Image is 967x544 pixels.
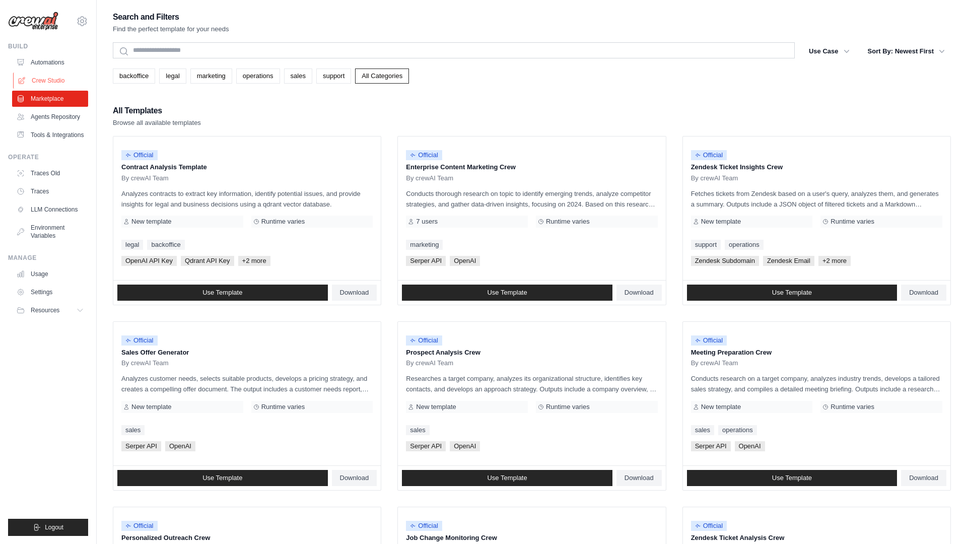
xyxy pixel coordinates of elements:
[901,285,946,301] a: Download
[261,403,305,411] span: Runtime varies
[763,256,814,266] span: Zendesk Email
[340,289,369,297] span: Download
[406,240,443,250] a: marketing
[691,150,727,160] span: Official
[818,256,851,266] span: +2 more
[406,188,657,210] p: Conducts thorough research on topic to identify emerging trends, analyze competitor strategies, a...
[406,441,446,451] span: Serper API
[121,335,158,346] span: Official
[406,162,657,172] p: Enterprise Content Marketing Crew
[909,474,938,482] span: Download
[12,109,88,125] a: Agents Repository
[12,127,88,143] a: Tools & Integrations
[236,69,280,84] a: operations
[8,519,88,536] button: Logout
[772,474,812,482] span: Use Template
[113,24,229,34] p: Find the perfect template for your needs
[121,359,169,367] span: By crewAI Team
[831,218,874,226] span: Runtime varies
[131,218,171,226] span: New template
[616,285,662,301] a: Download
[406,150,442,160] span: Official
[8,12,58,31] img: Logo
[691,335,727,346] span: Official
[238,256,270,266] span: +2 more
[450,256,480,266] span: OpenAI
[121,521,158,531] span: Official
[691,533,942,543] p: Zendesk Ticket Analysis Crew
[691,162,942,172] p: Zendesk Ticket Insights Crew
[691,348,942,358] p: Meeting Preparation Crew
[113,104,201,118] h2: All Templates
[402,285,612,301] a: Use Template
[691,240,721,250] a: support
[406,256,446,266] span: Serper API
[406,521,442,531] span: Official
[416,403,456,411] span: New template
[687,285,897,301] a: Use Template
[332,470,377,486] a: Download
[121,441,161,451] span: Serper API
[546,403,590,411] span: Runtime varies
[121,162,373,172] p: Contract Analysis Template
[121,373,373,394] p: Analyzes customer needs, selects suitable products, develops a pricing strategy, and creates a co...
[691,188,942,210] p: Fetches tickets from Zendesk based on a user's query, analyzes them, and generates a summary. Out...
[316,69,351,84] a: support
[261,218,305,226] span: Runtime varies
[12,183,88,199] a: Traces
[406,533,657,543] p: Job Change Monitoring Crew
[284,69,312,84] a: sales
[546,218,590,226] span: Runtime varies
[406,348,657,358] p: Prospect Analysis Crew
[831,403,874,411] span: Runtime varies
[803,42,856,60] button: Use Case
[406,425,429,435] a: sales
[8,42,88,50] div: Build
[13,73,89,89] a: Crew Studio
[190,69,232,84] a: marketing
[406,373,657,394] p: Researches a target company, analyzes its organizational structure, identifies key contacts, and ...
[772,289,812,297] span: Use Template
[121,348,373,358] p: Sales Offer Generator
[8,153,88,161] div: Operate
[121,150,158,160] span: Official
[862,42,951,60] button: Sort By: Newest First
[901,470,946,486] a: Download
[406,359,453,367] span: By crewAI Team
[12,302,88,318] button: Resources
[121,188,373,210] p: Analyzes contracts to extract key information, identify potential issues, and provide insights fo...
[691,425,714,435] a: sales
[159,69,186,84] a: legal
[691,521,727,531] span: Official
[202,289,242,297] span: Use Template
[121,240,143,250] a: legal
[487,289,527,297] span: Use Template
[31,306,59,314] span: Resources
[416,218,438,226] span: 7 users
[718,425,757,435] a: operations
[691,174,738,182] span: By crewAI Team
[121,174,169,182] span: By crewAI Team
[121,425,145,435] a: sales
[113,118,201,128] p: Browse all available templates
[202,474,242,482] span: Use Template
[165,441,195,451] span: OpenAI
[12,54,88,71] a: Automations
[117,470,328,486] a: Use Template
[625,289,654,297] span: Download
[121,256,177,266] span: OpenAI API Key
[340,474,369,482] span: Download
[8,254,88,262] div: Manage
[487,474,527,482] span: Use Template
[12,201,88,218] a: LLM Connections
[691,373,942,394] p: Conducts research on a target company, analyzes industry trends, develops a tailored sales strate...
[701,403,741,411] span: New template
[147,240,184,250] a: backoffice
[909,289,938,297] span: Download
[131,403,171,411] span: New template
[117,285,328,301] a: Use Template
[121,533,373,543] p: Personalized Outreach Crew
[725,240,764,250] a: operations
[332,285,377,301] a: Download
[616,470,662,486] a: Download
